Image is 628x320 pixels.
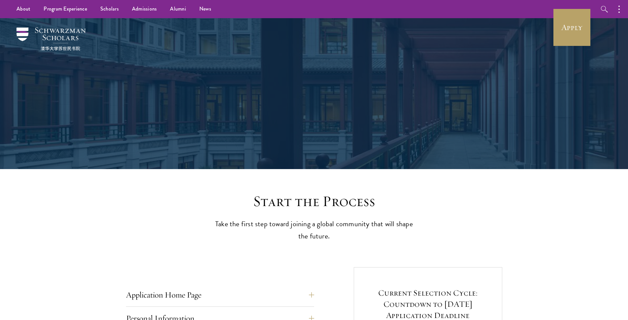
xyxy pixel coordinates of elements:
[212,192,416,211] h2: Start the Process
[126,287,314,303] button: Application Home Page
[212,218,416,242] p: Take the first step toward joining a global community that will shape the future.
[553,9,590,46] a: Apply
[17,27,86,51] img: Schwarzman Scholars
